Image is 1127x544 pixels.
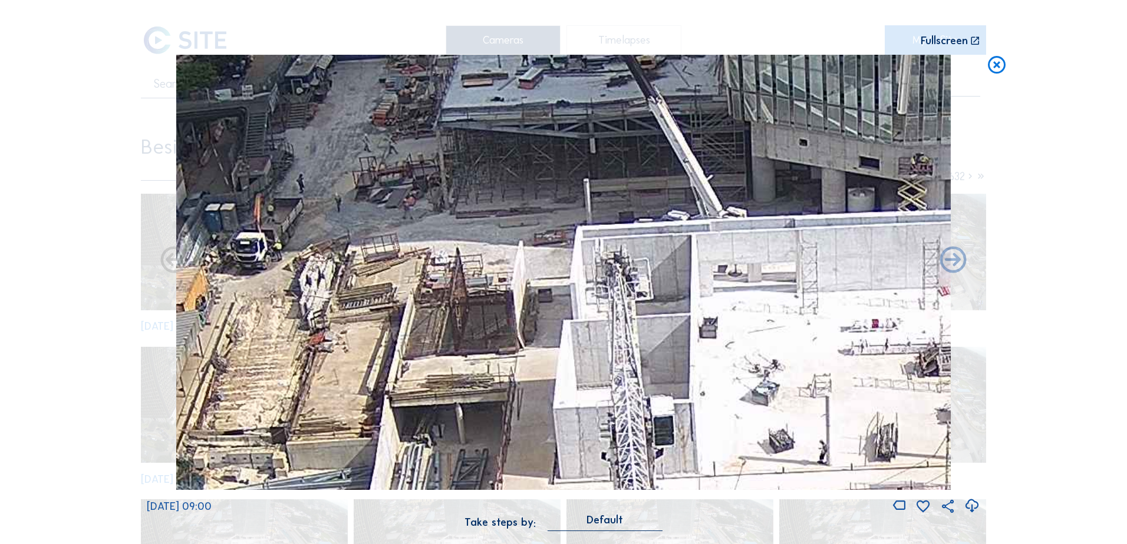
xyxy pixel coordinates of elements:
[158,245,190,277] i: Forward
[586,515,623,525] div: Default
[937,245,969,277] i: Back
[176,55,951,490] img: Image
[147,500,212,513] span: [DATE] 09:00
[921,35,968,47] div: Fullscreen
[464,517,536,528] div: Take steps by:
[548,515,663,530] div: Default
